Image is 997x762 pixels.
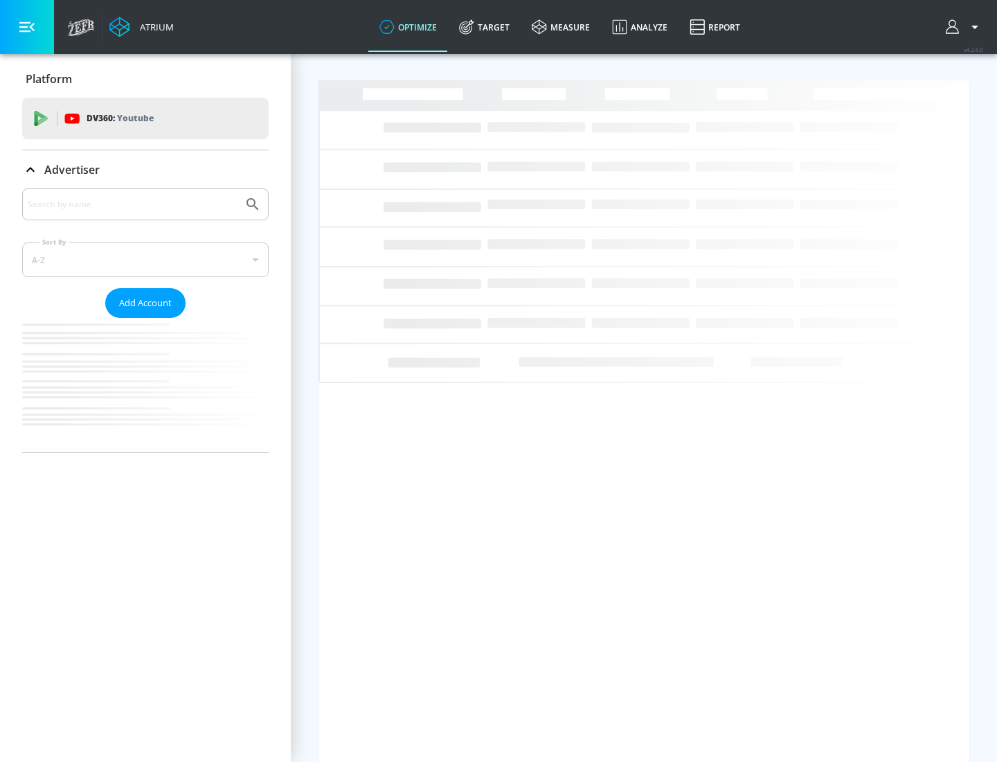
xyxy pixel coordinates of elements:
[134,21,174,33] div: Atrium
[44,162,100,177] p: Advertiser
[22,150,269,189] div: Advertiser
[679,2,751,52] a: Report
[22,318,269,452] nav: list of Advertiser
[26,71,72,87] p: Platform
[448,2,521,52] a: Target
[28,195,237,213] input: Search by name
[39,238,69,247] label: Sort By
[601,2,679,52] a: Analyze
[87,111,154,126] p: DV360:
[368,2,448,52] a: optimize
[109,17,174,37] a: Atrium
[22,98,269,139] div: DV360: Youtube
[22,188,269,452] div: Advertiser
[964,46,983,53] span: v 4.24.0
[521,2,601,52] a: measure
[22,60,269,98] div: Platform
[119,295,172,311] span: Add Account
[22,242,269,277] div: A-Z
[105,288,186,318] button: Add Account
[117,111,154,125] p: Youtube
